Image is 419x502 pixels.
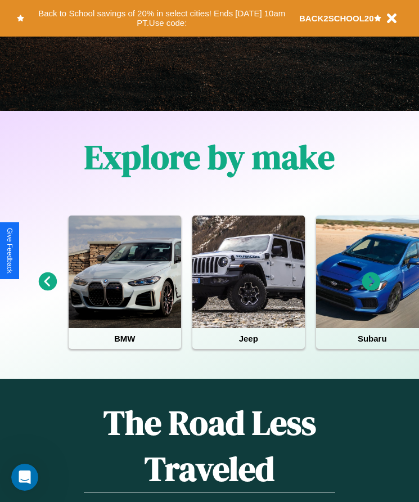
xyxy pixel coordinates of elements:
div: Give Feedback [6,228,13,274]
button: Back to School savings of 20% in select cities! Ends [DATE] 10am PT.Use code: [24,6,299,31]
h1: The Road Less Traveled [84,400,335,492]
h1: Explore by make [84,134,335,180]
iframe: Intercom live chat [11,464,38,491]
h4: BMW [69,328,181,349]
h4: Jeep [192,328,305,349]
b: BACK2SCHOOL20 [299,14,374,23]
